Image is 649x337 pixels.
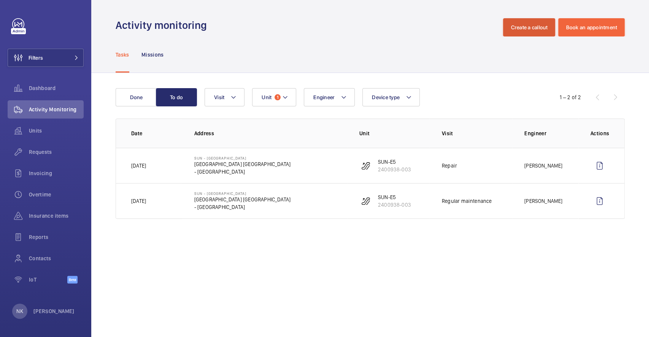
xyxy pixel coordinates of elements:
[378,166,411,173] p: 2400938-003
[442,130,512,137] p: Visit
[116,88,157,106] button: Done
[304,88,355,106] button: Engineer
[361,196,370,206] img: escalator.svg
[442,162,457,169] p: Repair
[141,51,164,59] p: Missions
[29,191,84,198] span: Overtime
[378,201,411,209] p: 2400938-003
[524,162,562,169] p: [PERSON_NAME]
[131,130,182,137] p: Date
[372,94,400,100] span: Device type
[503,18,555,36] button: Create a callout
[116,18,211,32] h1: Activity monitoring
[378,158,411,166] p: SUN-E5
[156,88,197,106] button: To do
[205,88,244,106] button: Visit
[194,130,347,137] p: Address
[590,130,609,137] p: Actions
[359,130,430,137] p: Unit
[116,51,129,59] p: Tasks
[131,162,146,169] p: [DATE]
[313,94,335,100] span: Engineer
[29,255,84,262] span: Contacts
[524,130,578,137] p: Engineer
[252,88,296,106] button: Unit1
[194,196,290,203] p: [GEOGRAPHIC_DATA] [GEOGRAPHIC_DATA]
[275,94,281,100] span: 1
[67,276,78,283] span: Beta
[33,307,75,315] p: [PERSON_NAME]
[362,88,420,106] button: Device type
[560,93,581,101] div: 1 – 2 of 2
[442,197,492,205] p: Regular maintenance
[194,191,290,196] p: SUN - [GEOGRAPHIC_DATA]
[29,148,84,156] span: Requests
[194,203,290,211] p: - [GEOGRAPHIC_DATA]
[29,233,84,241] span: Reports
[29,212,84,220] span: Insurance items
[194,156,290,160] p: SUN - [GEOGRAPHIC_DATA]
[558,18,625,36] button: Book an appointment
[16,307,23,315] p: NK
[524,197,562,205] p: [PERSON_NAME]
[361,161,370,170] img: escalator.svg
[262,94,271,100] span: Unit
[29,54,43,62] span: Filters
[214,94,224,100] span: Visit
[131,197,146,205] p: [DATE]
[29,106,84,113] span: Activity Monitoring
[29,169,84,177] span: Invoicing
[378,193,411,201] p: SUN-E5
[8,49,84,67] button: Filters
[194,160,290,168] p: [GEOGRAPHIC_DATA] [GEOGRAPHIC_DATA]
[29,127,84,134] span: Units
[29,276,67,283] span: IoT
[194,168,290,176] p: - [GEOGRAPHIC_DATA]
[29,84,84,92] span: Dashboard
